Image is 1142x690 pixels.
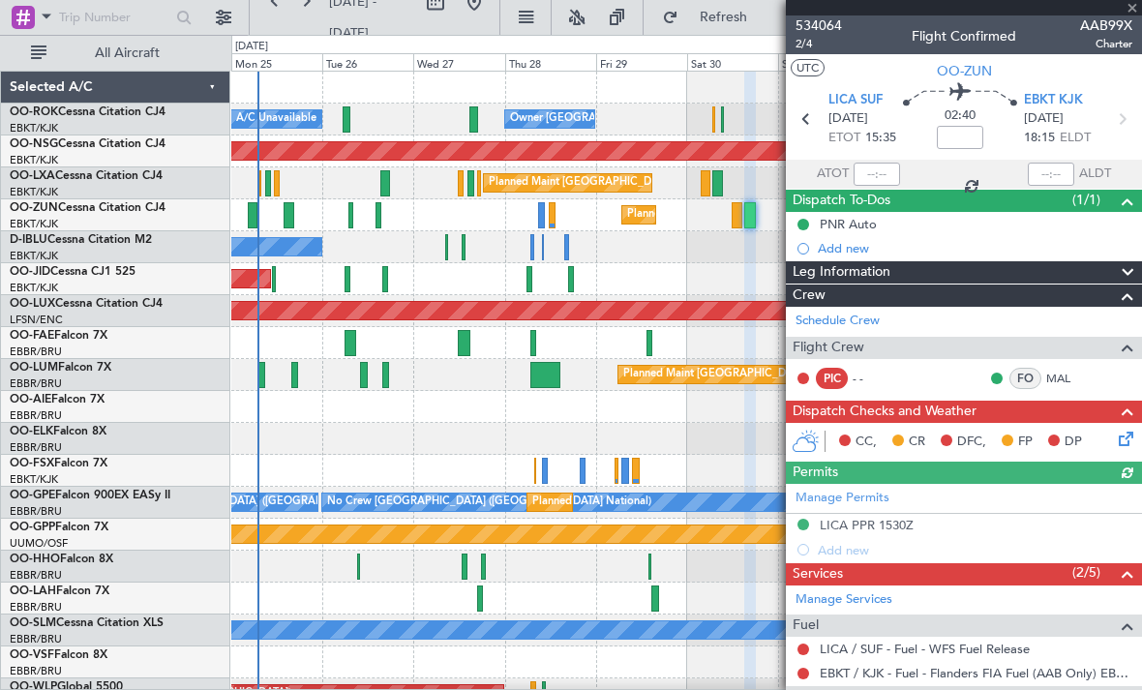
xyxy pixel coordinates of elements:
a: MAL [1046,370,1090,387]
div: - - [853,370,896,387]
a: EBKT / KJK - Fuel - Flanders FIA Fuel (AAB Only) EBKT / KJK [820,665,1132,681]
a: LFSN/ENC [10,313,63,327]
a: EBBR/BRU [10,408,62,423]
a: Schedule Crew [796,312,880,331]
span: 15:35 [865,129,896,148]
span: (2/5) [1072,562,1100,583]
span: EBKT KJK [1024,91,1083,110]
a: OO-HHOFalcon 8X [10,554,113,565]
a: EBBR/BRU [10,664,62,678]
span: OO-LUX [10,298,55,310]
span: Dispatch To-Dos [793,190,890,212]
a: EBKT/KJK [10,281,58,295]
a: EBKT/KJK [10,472,58,487]
a: EBBR/BRU [10,568,62,583]
a: EBKT/KJK [10,249,58,263]
a: OO-JIDCessna CJ1 525 [10,266,135,278]
span: LICA SUF [828,91,883,110]
button: UTC [791,59,825,76]
a: OO-LUMFalcon 7X [10,362,111,374]
span: OO-LUM [10,362,58,374]
span: OO-GPP [10,522,55,533]
div: Thu 28 [505,53,596,71]
a: EBKT/KJK [10,185,58,199]
div: Flight Confirmed [912,26,1016,46]
a: EBBR/BRU [10,600,62,615]
span: Crew [793,285,826,307]
span: CC, [856,433,877,452]
a: OO-ZUNCessna Citation CJ4 [10,202,165,214]
a: OO-NSGCessna Citation CJ4 [10,138,165,150]
a: OO-FSXFalcon 7X [10,458,107,469]
a: Manage Services [796,590,892,610]
div: FO [1009,368,1041,389]
span: 534064 [796,15,842,36]
span: All Aircraft [50,46,204,60]
a: EBBR/BRU [10,376,62,391]
span: Fuel [793,615,819,637]
span: DFC, [957,433,986,452]
a: EBKT/KJK [10,153,58,167]
span: 02:40 [945,106,976,126]
span: OO-ZUN [937,61,992,81]
span: OO-HHO [10,554,60,565]
a: EBBR/BRU [10,345,62,359]
span: [DATE] [1024,109,1064,129]
span: (1/1) [1072,190,1100,210]
span: CR [909,433,925,452]
span: ATOT [817,165,849,184]
div: Tue 26 [322,53,413,71]
a: EBBR/BRU [10,504,62,519]
div: Wed 27 [413,53,504,71]
div: Planned Maint [GEOGRAPHIC_DATA] ([GEOGRAPHIC_DATA] National) [532,488,883,517]
span: DP [1065,433,1082,452]
span: OO-AIE [10,394,51,405]
a: OO-ELKFalcon 8X [10,426,106,437]
span: ETOT [828,129,860,148]
span: AAB99X [1080,15,1132,36]
div: [DATE] [235,39,268,55]
a: OO-LAHFalcon 7X [10,585,109,597]
a: OO-VSFFalcon 8X [10,649,107,661]
a: UUMO/OSF [10,536,68,551]
span: OO-ROK [10,106,58,118]
a: OO-AIEFalcon 7X [10,394,105,405]
a: EBKT/KJK [10,217,58,231]
span: Refresh [682,11,764,24]
div: Planned Maint Kortrijk-[GEOGRAPHIC_DATA] [627,200,853,229]
a: EBBR/BRU [10,632,62,646]
input: Trip Number [59,3,170,32]
div: Sun 31 [778,53,869,71]
span: OO-FSX [10,458,54,469]
span: ELDT [1060,129,1091,148]
span: Flight Crew [793,337,864,359]
div: Sat 30 [687,53,778,71]
a: OO-GPPFalcon 7X [10,522,108,533]
div: A/C Unavailable [236,105,316,134]
span: [DATE] [828,109,868,129]
span: OO-GPE [10,490,55,501]
a: OO-FAEFalcon 7X [10,330,107,342]
a: OO-SLMCessna Citation XLS [10,617,164,629]
div: No Crew [GEOGRAPHIC_DATA] ([GEOGRAPHIC_DATA] National) [101,488,425,517]
span: OO-SLM [10,617,56,629]
button: Refresh [653,2,769,33]
span: OO-ZUN [10,202,58,214]
span: OO-LXA [10,170,55,182]
div: Planned Maint [GEOGRAPHIC_DATA] ([GEOGRAPHIC_DATA] National) [489,168,839,197]
span: OO-JID [10,266,50,278]
div: No Crew [GEOGRAPHIC_DATA] ([GEOGRAPHIC_DATA] National) [327,488,651,517]
span: 18:15 [1024,129,1055,148]
span: Services [793,563,843,585]
span: D-IBLU [10,234,47,246]
div: PNR Auto [820,216,877,232]
span: OO-VSF [10,649,54,661]
a: OO-GPEFalcon 900EX EASy II [10,490,170,501]
span: Leg Information [793,261,890,284]
a: LICA / SUF - Fuel - WFS Fuel Release [820,641,1030,657]
div: Fri 29 [596,53,687,71]
span: FP [1018,433,1033,452]
span: OO-LAH [10,585,56,597]
span: OO-FAE [10,330,54,342]
a: D-IBLUCessna Citation M2 [10,234,152,246]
